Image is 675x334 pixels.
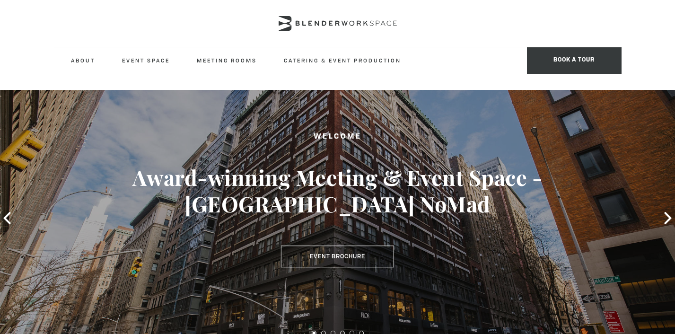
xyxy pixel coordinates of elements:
[281,246,394,268] a: Event Brochure
[34,131,641,143] h2: Welcome
[63,47,103,73] a: About
[189,47,264,73] a: Meeting Rooms
[114,47,177,73] a: Event Space
[276,47,409,73] a: Catering & Event Production
[527,47,622,74] span: Book a tour
[34,164,641,217] h3: Award-winning Meeting & Event Space - [GEOGRAPHIC_DATA] NoMad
